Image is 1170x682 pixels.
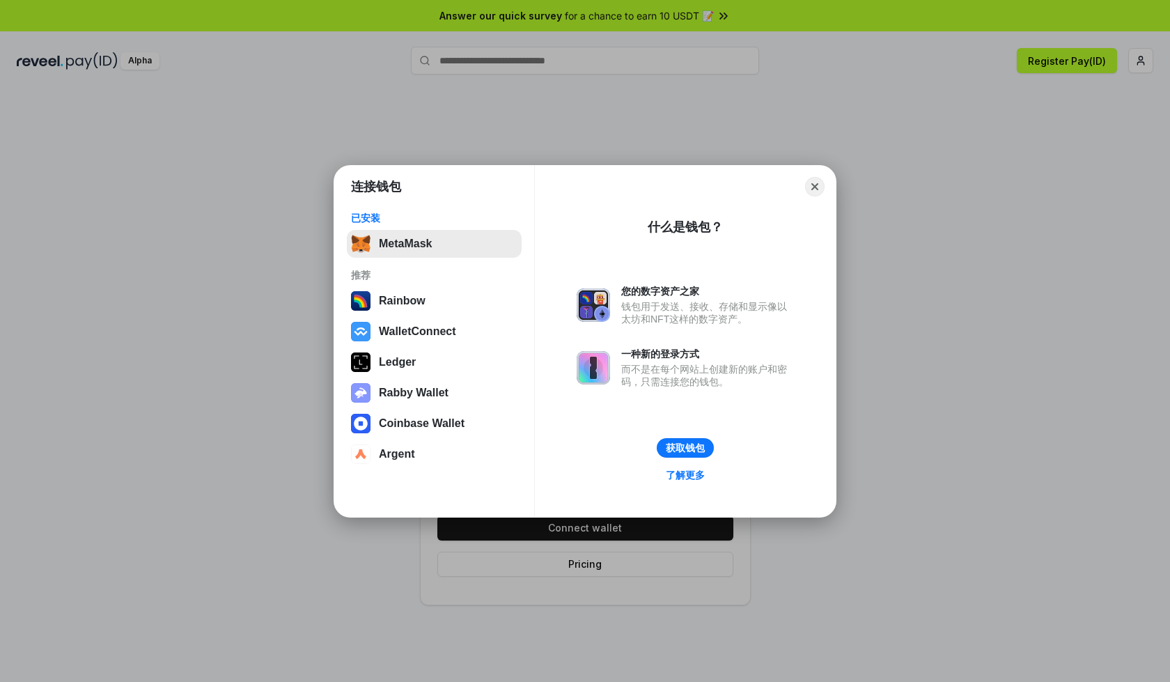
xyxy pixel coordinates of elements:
[351,178,401,195] h1: 连接钱包
[379,238,432,250] div: MetaMask
[379,356,416,369] div: Ledger
[621,363,794,388] div: 而不是在每个网站上创建新的账户和密码，只需连接您的钱包。
[351,269,517,281] div: 推荐
[379,448,415,460] div: Argent
[347,440,522,468] button: Argent
[347,318,522,346] button: WalletConnect
[621,348,794,360] div: 一种新的登录方式
[351,383,370,403] img: svg+xml,%3Csvg%20xmlns%3D%22http%3A%2F%2Fwww.w3.org%2F2000%2Fsvg%22%20fill%3D%22none%22%20viewBox...
[657,466,713,484] a: 了解更多
[379,295,426,307] div: Rainbow
[351,444,370,464] img: svg+xml,%3Csvg%20width%3D%2228%22%20height%3D%2228%22%20viewBox%3D%220%200%2028%2028%22%20fill%3D...
[347,287,522,315] button: Rainbow
[666,469,705,481] div: 了解更多
[666,442,705,454] div: 获取钱包
[379,417,465,430] div: Coinbase Wallet
[351,212,517,224] div: 已安装
[577,288,610,322] img: svg+xml,%3Csvg%20xmlns%3D%22http%3A%2F%2Fwww.w3.org%2F2000%2Fsvg%22%20fill%3D%22none%22%20viewBox...
[805,177,825,196] button: Close
[351,291,370,311] img: svg+xml,%3Csvg%20width%3D%22120%22%20height%3D%22120%22%20viewBox%3D%220%200%20120%20120%22%20fil...
[621,285,794,297] div: 您的数字资产之家
[379,325,456,338] div: WalletConnect
[657,438,714,458] button: 获取钱包
[351,414,370,433] img: svg+xml,%3Csvg%20width%3D%2228%22%20height%3D%2228%22%20viewBox%3D%220%200%2028%2028%22%20fill%3D...
[347,410,522,437] button: Coinbase Wallet
[648,219,723,235] div: 什么是钱包？
[621,300,794,325] div: 钱包用于发送、接收、存储和显示像以太坊和NFT这样的数字资产。
[347,230,522,258] button: MetaMask
[347,379,522,407] button: Rabby Wallet
[379,387,448,399] div: Rabby Wallet
[351,322,370,341] img: svg+xml,%3Csvg%20width%3D%2228%22%20height%3D%2228%22%20viewBox%3D%220%200%2028%2028%22%20fill%3D...
[577,351,610,385] img: svg+xml,%3Csvg%20xmlns%3D%22http%3A%2F%2Fwww.w3.org%2F2000%2Fsvg%22%20fill%3D%22none%22%20viewBox...
[351,352,370,372] img: svg+xml,%3Csvg%20xmlns%3D%22http%3A%2F%2Fwww.w3.org%2F2000%2Fsvg%22%20width%3D%2228%22%20height%3...
[347,348,522,376] button: Ledger
[351,234,370,254] img: svg+xml,%3Csvg%20fill%3D%22none%22%20height%3D%2233%22%20viewBox%3D%220%200%2035%2033%22%20width%...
